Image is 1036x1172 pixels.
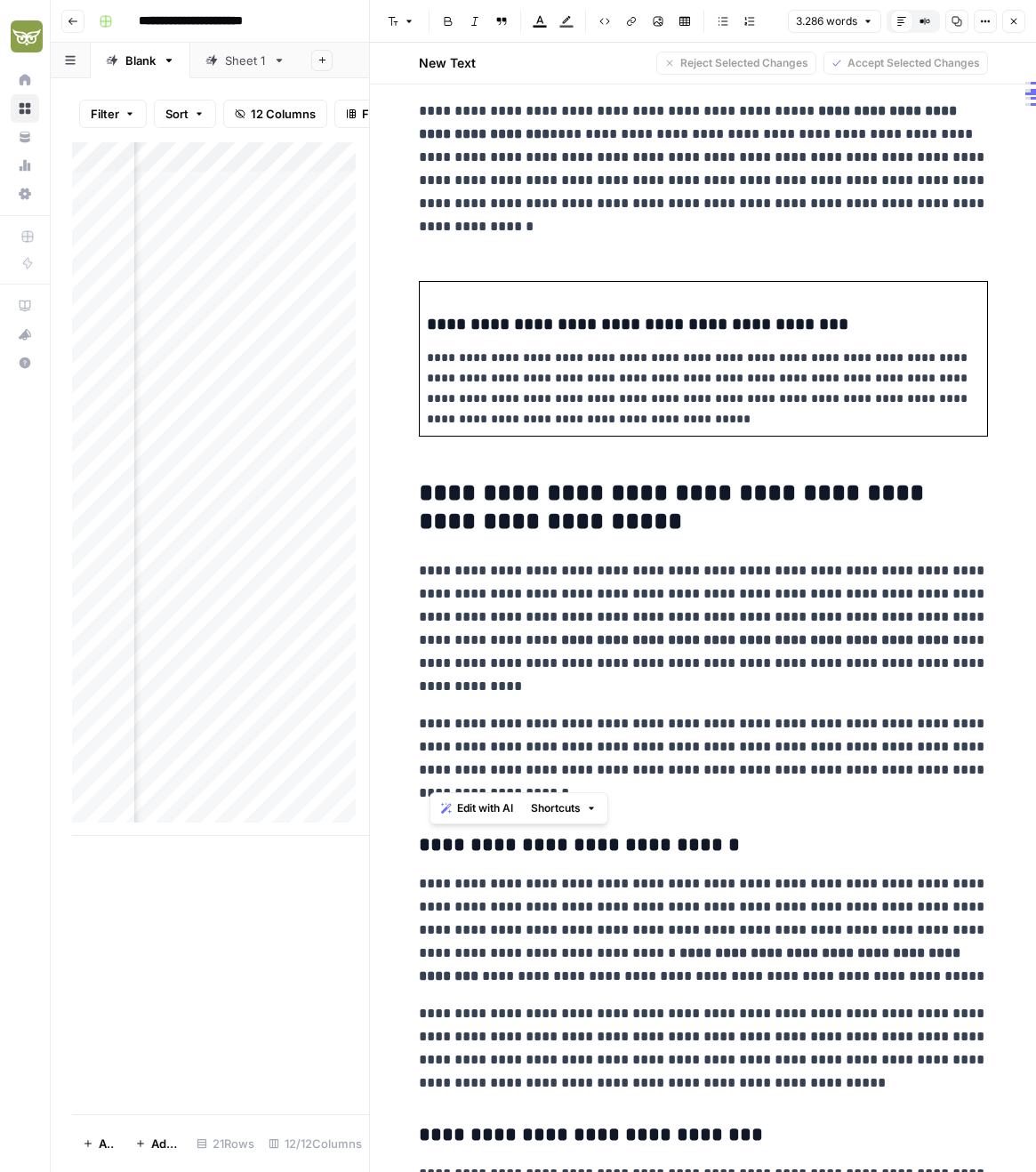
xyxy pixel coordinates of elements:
[11,123,39,151] a: Your Data
[261,1129,369,1158] div: 12/12 Columns
[12,321,38,348] div: What's new?
[788,10,881,33] button: 3.286 words
[11,66,39,94] a: Home
[11,14,39,59] button: Workspace: Evergreen Media
[419,54,476,72] h2: New Text
[124,1129,189,1158] button: Add 10 Rows
[847,55,980,71] span: Accept Selected Changes
[91,43,190,78] a: Blank
[190,43,301,78] a: Sheet 1
[154,100,216,128] button: Sort
[151,1135,179,1152] span: Add 10 Rows
[11,180,39,208] a: Settings
[72,1129,124,1158] button: Add Row
[334,100,465,128] button: Freeze Columns
[11,20,43,52] img: Evergreen Media Logo
[251,105,316,123] span: 12 Columns
[823,52,988,75] button: Accept Selected Changes
[656,52,816,75] button: Reject Selected Changes
[125,52,156,69] div: Blank
[531,800,581,816] span: Shortcuts
[434,797,520,820] button: Edit with AI
[189,1129,261,1158] div: 21 Rows
[11,292,39,320] a: AirOps Academy
[457,800,513,816] span: Edit with AI
[91,105,119,123] span: Filter
[11,151,39,180] a: Usage
[11,94,39,123] a: Browse
[225,52,266,69] div: Sheet 1
[11,320,39,349] button: What's new?
[11,349,39,377] button: Help + Support
[79,100,147,128] button: Filter
[796,13,857,29] span: 3.286 words
[165,105,189,123] span: Sort
[680,55,808,71] span: Reject Selected Changes
[223,100,327,128] button: 12 Columns
[524,797,604,820] button: Shortcuts
[99,1135,114,1152] span: Add Row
